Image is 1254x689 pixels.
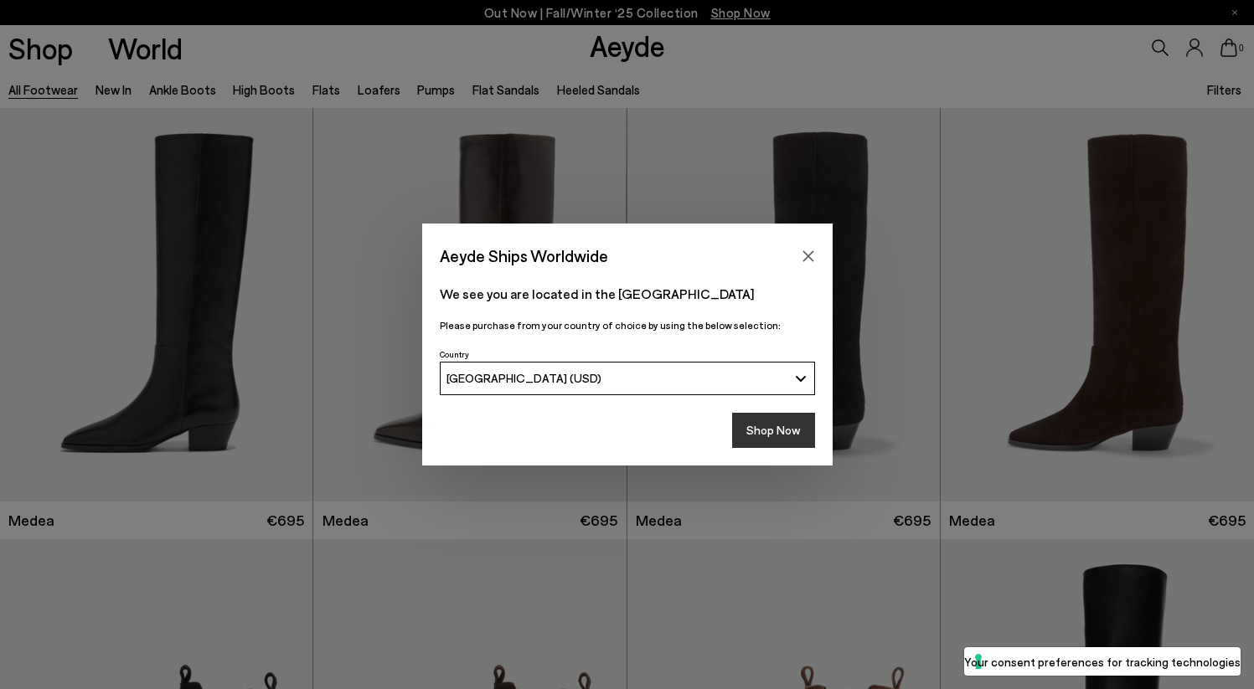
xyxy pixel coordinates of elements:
[964,653,1241,671] label: Your consent preferences for tracking technologies
[440,317,815,333] p: Please purchase from your country of choice by using the below selection:
[964,647,1241,676] button: Your consent preferences for tracking technologies
[440,349,469,359] span: Country
[440,241,608,270] span: Aeyde Ships Worldwide
[796,244,821,269] button: Close
[446,371,601,385] span: [GEOGRAPHIC_DATA] (USD)
[732,413,815,448] button: Shop Now
[440,284,815,304] p: We see you are located in the [GEOGRAPHIC_DATA]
